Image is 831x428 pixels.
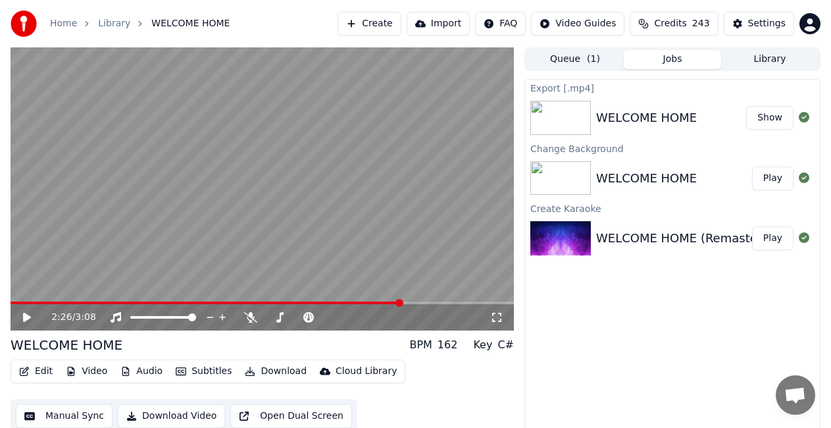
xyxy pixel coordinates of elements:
[525,200,820,216] div: Create Karaoke
[724,12,794,36] button: Settings
[438,337,458,353] div: 162
[624,50,721,69] button: Jobs
[752,227,793,250] button: Play
[16,404,113,428] button: Manual Sync
[654,17,686,30] span: Credits
[51,311,72,324] span: 2:26
[721,50,818,69] button: Library
[525,80,820,95] div: Export [.mp4]
[630,12,718,36] button: Credits243
[50,17,230,30] nav: breadcrumb
[596,229,781,248] div: WELCOME HOME (Remastered)
[170,362,237,381] button: Subtitles
[497,337,514,353] div: C#
[473,337,492,353] div: Key
[525,140,820,156] div: Change Background
[75,311,95,324] span: 3:08
[239,362,312,381] button: Download
[409,337,432,353] div: BPM
[746,106,793,130] button: Show
[51,311,83,324] div: /
[14,362,58,381] button: Edit
[748,17,786,30] div: Settings
[118,404,225,428] button: Download Video
[151,17,230,30] span: WELCOME HOME
[475,12,526,36] button: FAQ
[752,167,793,190] button: Play
[596,109,697,127] div: WELCOME HOME
[61,362,113,381] button: Video
[11,336,122,354] div: WELCOME HOME
[587,53,600,66] span: ( 1 )
[692,17,710,30] span: 243
[776,375,815,415] div: Open chat
[50,17,77,30] a: Home
[230,404,352,428] button: Open Dual Screen
[526,50,624,69] button: Queue
[336,365,397,378] div: Cloud Library
[11,11,37,37] img: youka
[407,12,470,36] button: Import
[596,169,697,188] div: WELCOME HOME
[98,17,130,30] a: Library
[115,362,168,381] button: Audio
[531,12,624,36] button: Video Guides
[338,12,401,36] button: Create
